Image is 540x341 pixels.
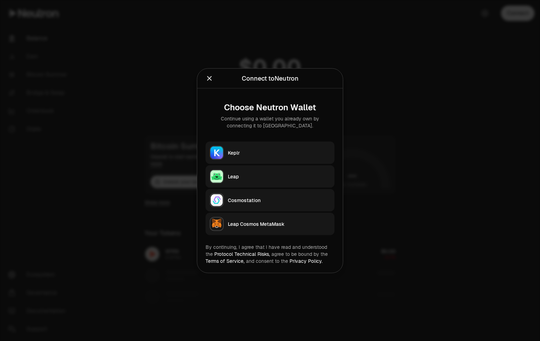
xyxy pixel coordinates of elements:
div: Continue using a wallet you already own by connecting it to [GEOGRAPHIC_DATA]. [211,115,329,129]
img: Leap [210,170,223,183]
button: Close [206,73,213,83]
button: KeplrKeplr [206,141,334,164]
div: Cosmostation [228,197,330,203]
div: Choose Neutron Wallet [211,102,329,112]
div: Keplr [228,149,330,156]
button: Leap Cosmos MetaMaskLeap Cosmos MetaMask [206,213,334,235]
div: Leap Cosmos MetaMask [228,220,330,227]
img: Keplr [210,146,223,159]
div: Leap [228,173,330,180]
img: Leap Cosmos MetaMask [210,217,223,230]
img: Cosmostation [210,194,223,206]
div: By continuing, I agree that I have read and understood the agree to be bound by the and consent t... [206,243,334,264]
button: CosmostationCosmostation [206,189,334,211]
a: Protocol Technical Risks, [214,251,270,257]
button: LeapLeap [206,165,334,187]
div: Connect to Neutron [242,73,299,83]
a: Privacy Policy. [290,258,323,264]
a: Terms of Service, [206,258,245,264]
